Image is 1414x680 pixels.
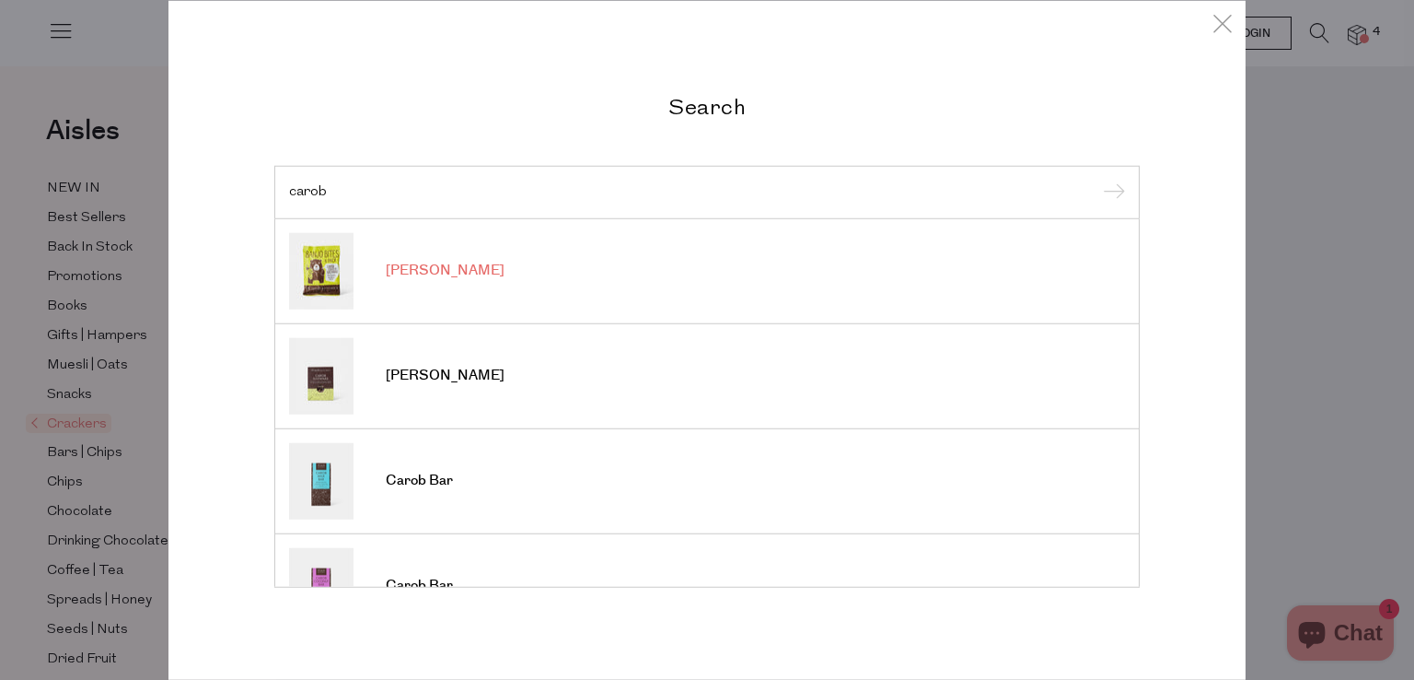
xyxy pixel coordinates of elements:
[289,547,1125,624] a: Carob Bar
[289,232,1125,309] a: [PERSON_NAME]
[386,367,504,385] span: [PERSON_NAME]
[386,262,504,280] span: [PERSON_NAME]
[289,442,353,519] img: Carob Bar
[289,337,353,414] img: Carob Sultanas
[386,577,453,595] span: Carob Bar
[289,232,353,309] img: Carob Sultanas
[289,547,353,624] img: Carob Bar
[386,472,453,490] span: Carob Bar
[289,337,1125,414] a: [PERSON_NAME]
[274,93,1140,120] h2: Search
[289,442,1125,519] a: Carob Bar
[289,185,1125,199] input: Search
